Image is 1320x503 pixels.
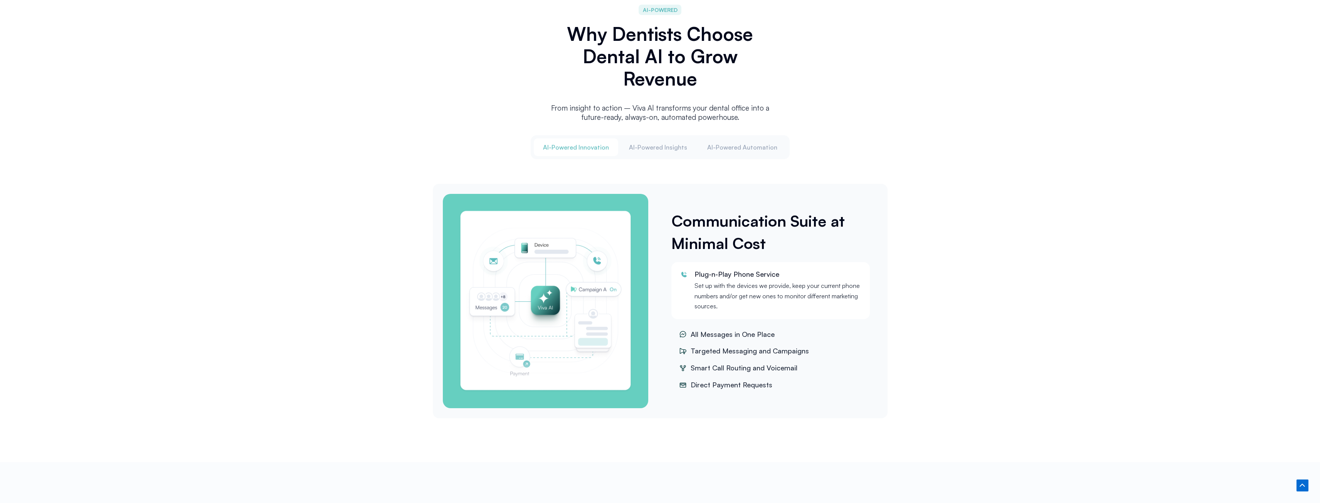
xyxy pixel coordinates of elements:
span: All Messages in One Place [689,329,775,340]
h3: Communication Suite at Minimal Cost [671,210,874,254]
h2: Why Dentists Choose Dental AI to Grow Revenue [548,23,772,90]
span: Smart Call Routing and Voicemail [689,362,797,374]
img: 24/7 AI answering service for dentists [458,209,633,393]
span: Al-Powered Insights [629,143,687,151]
p: From insight to action – Viva Al transforms your dental office into a future-ready, always-on, au... [548,103,772,122]
span: Al-Powered Innovation [543,143,609,151]
span: Direct Payment Requests [689,379,772,391]
span: Plug-n-Play Phone Service [694,270,779,278]
div: Tabs. Open items with Enter or Space, close with Escape and navigate using the Arrow keys. [433,135,888,418]
span: Targeted Messaging and Campaigns [689,345,809,357]
span: AI-POWERED [643,5,678,14]
span: Al-Powered Automation [707,143,777,151]
p: Set up with the devices we provide, keep your current phone numbers and/or get new ones to monito... [694,281,862,311]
